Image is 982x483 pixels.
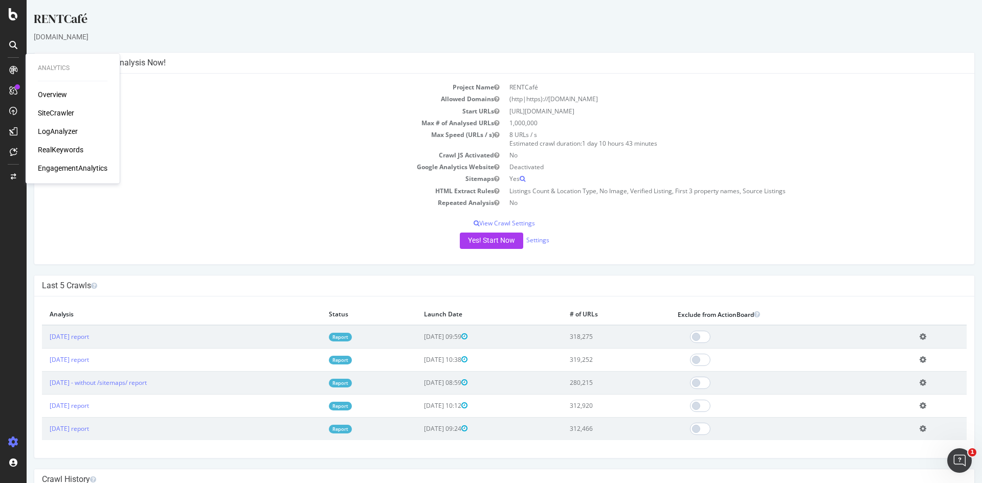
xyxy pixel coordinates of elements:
[15,185,478,197] td: HTML Extract Rules
[478,117,940,129] td: 1,000,000
[397,401,441,410] span: [DATE] 10:12
[390,304,535,325] th: Launch Date
[23,332,62,341] a: [DATE] report
[478,81,940,93] td: RENTCafé
[397,378,441,387] span: [DATE] 08:59
[38,145,83,155] a: RealKeywords
[535,394,643,417] td: 312,920
[15,105,478,117] td: Start URLs
[478,149,940,161] td: No
[947,448,972,473] iframe: Intercom live chat
[15,173,478,185] td: Sitemaps
[15,281,940,291] h4: Last 5 Crawls
[38,89,67,100] a: Overview
[15,219,940,227] p: View Crawl Settings
[15,58,940,68] h4: Configure your New Analysis Now!
[555,139,631,148] span: 1 day 10 hours 43 minutes
[535,417,643,440] td: 312,466
[23,355,62,364] a: [DATE] report
[643,304,886,325] th: Exclude from ActionBoard
[38,64,107,73] div: Analytics
[15,117,478,129] td: Max # of Analysed URLs
[23,401,62,410] a: [DATE] report
[15,149,478,161] td: Crawl JS Activated
[295,304,390,325] th: Status
[302,402,325,410] a: Report
[15,93,478,105] td: Allowed Domains
[397,355,441,364] span: [DATE] 10:38
[500,236,523,244] a: Settings
[478,185,940,197] td: Listings Count & Location Type, No Image, Verified Listing, First 3 property names, Source Listings
[15,304,295,325] th: Analysis
[15,161,478,173] td: Google Analytics Website
[478,173,940,185] td: Yes
[478,197,940,209] td: No
[535,304,643,325] th: # of URLs
[15,129,478,149] td: Max Speed (URLs / s)
[23,378,120,387] a: [DATE] - without /sitemaps/ report
[397,424,441,433] span: [DATE] 09:24
[302,356,325,364] a: Report
[7,10,948,32] div: RENTCafé
[535,325,643,349] td: 318,275
[478,129,940,149] td: 8 URLs / s Estimated crawl duration:
[15,81,478,93] td: Project Name
[302,333,325,341] a: Report
[23,424,62,433] a: [DATE] report
[478,161,940,173] td: Deactivated
[968,448,976,456] span: 1
[535,371,643,394] td: 280,215
[302,425,325,433] a: Report
[302,379,325,387] a: Report
[38,108,74,118] a: SiteCrawler
[478,93,940,105] td: (http|https)://[DOMAIN_NAME]
[38,126,78,136] a: LogAnalyzer
[38,163,107,173] a: EngagementAnalytics
[535,348,643,371] td: 319,252
[7,32,948,42] div: [DOMAIN_NAME]
[15,197,478,209] td: Repeated Analysis
[478,105,940,117] td: [URL][DOMAIN_NAME]
[397,332,441,341] span: [DATE] 09:59
[433,233,497,249] button: Yes! Start Now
